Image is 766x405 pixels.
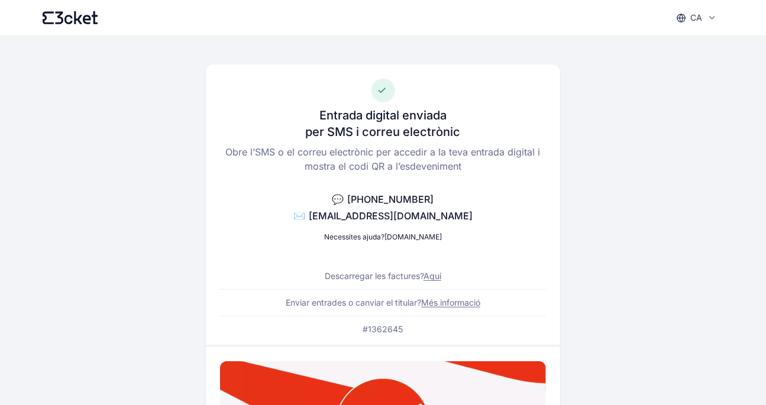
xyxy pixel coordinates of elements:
p: Descarregar les factures? [325,270,441,282]
a: [DOMAIN_NAME] [384,232,442,241]
span: 💬 [332,193,344,205]
a: Aquí [424,271,441,281]
p: Obre l’SMS o el correu electrònic per accedir a la teva entrada digital i mostra el codi QR a l’e... [220,145,546,173]
h3: Entrada digital enviada [319,107,447,124]
p: #1362645 [363,323,403,335]
p: ca [691,12,703,24]
h3: per SMS i correu electrònic [306,124,461,140]
p: Enviar entrades o canviar el titular? [286,297,480,309]
a: Més informació [421,297,480,307]
span: [PHONE_NUMBER] [348,193,434,205]
span: [EMAIL_ADDRESS][DOMAIN_NAME] [309,210,473,222]
span: Necessites ajuda? [324,232,384,241]
span: ✉️ [293,210,305,222]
